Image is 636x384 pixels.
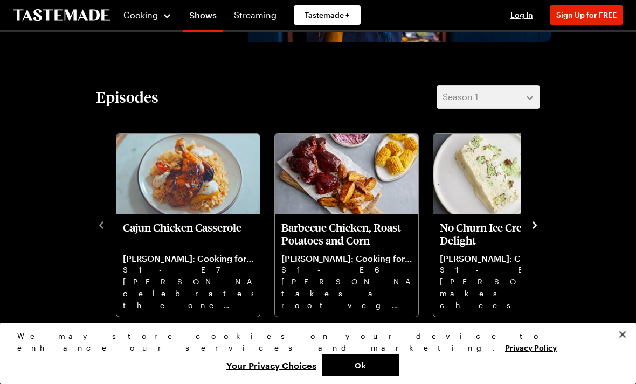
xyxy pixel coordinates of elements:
button: navigate to previous item [96,218,107,231]
p: Barbecue Chicken, Roast Potatoes and Corn [281,221,412,247]
p: No Churn Ice Cream Delight [440,221,570,247]
button: Your Privacy Choices [221,354,322,376]
button: Season 1 [437,85,540,109]
img: Cajun Chicken Casserole [116,134,260,214]
p: [PERSON_NAME]: Cooking for Less [123,253,253,264]
span: Log In [510,10,533,19]
p: [PERSON_NAME] makes cheesy gnocchi and easy ice cream. [440,276,570,310]
a: Tastemade + [294,5,361,25]
a: Barbecue Chicken, Roast Potatoes and Corn [281,221,412,310]
span: Sign Up for FREE [556,10,617,19]
span: Season 1 [443,90,478,103]
img: Barbecue Chicken, Roast Potatoes and Corn [275,134,418,214]
button: Sign Up for FREE [550,5,623,25]
button: navigate to next item [529,218,540,231]
img: No Churn Ice Cream Delight [433,134,577,214]
p: S1 - E6 [281,264,412,276]
p: S1 - E7 [123,264,253,276]
div: Cajun Chicken Casserole [116,134,260,317]
p: Cajun Chicken Casserole [123,221,253,247]
div: 3 / 7 [432,130,591,318]
button: Ok [322,354,399,376]
p: [PERSON_NAME]: Cooking for Less [440,253,570,264]
h2: Episodes [96,87,158,107]
a: No Churn Ice Cream Delight [440,221,570,310]
div: Privacy [17,330,610,376]
div: Barbecue Chicken, Roast Potatoes and Corn [275,134,418,317]
a: Shows [183,2,223,32]
button: Log In [500,10,543,20]
button: Cooking [123,2,172,28]
button: Close [611,323,634,346]
div: 1 / 7 [115,130,274,318]
span: Cooking [123,10,158,20]
p: [PERSON_NAME] takes a root veg to another level and turns things upside down with a pineapple cake. [281,276,412,310]
p: S1 - E5 [440,264,570,276]
p: [PERSON_NAME]: Cooking for Less [281,253,412,264]
div: We may store cookies on your device to enhance our services and marketing. [17,330,610,354]
div: 2 / 7 [274,130,432,318]
a: Cajun Chicken Casserole [123,221,253,310]
div: No Churn Ice Cream Delight [433,134,577,317]
p: [PERSON_NAME] celebrates the one dish wonder of a casserole with a Cajun chicken tray bake and a ... [123,276,253,310]
a: More information about your privacy, opens in a new tab [505,342,557,352]
span: Tastemade + [305,10,350,20]
a: To Tastemade Home Page [13,9,110,22]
